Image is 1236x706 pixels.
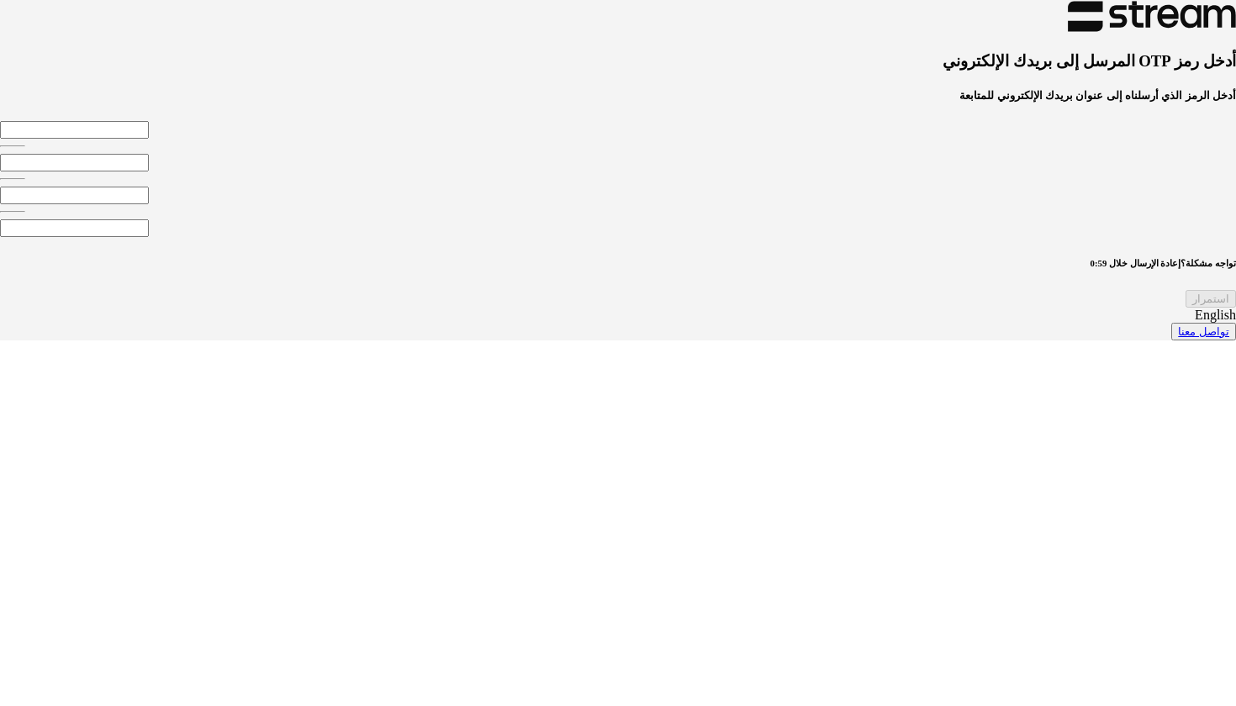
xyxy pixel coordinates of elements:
button: تواصل معنا [1171,323,1236,340]
span: إعادة الإرسال خلال 0:59 [1091,258,1181,268]
a: تواصل معنا [1178,325,1229,338]
button: استمرار [1186,290,1236,308]
a: English [1195,308,1236,322]
span: تواجه مشكلة؟ [1181,258,1236,268]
